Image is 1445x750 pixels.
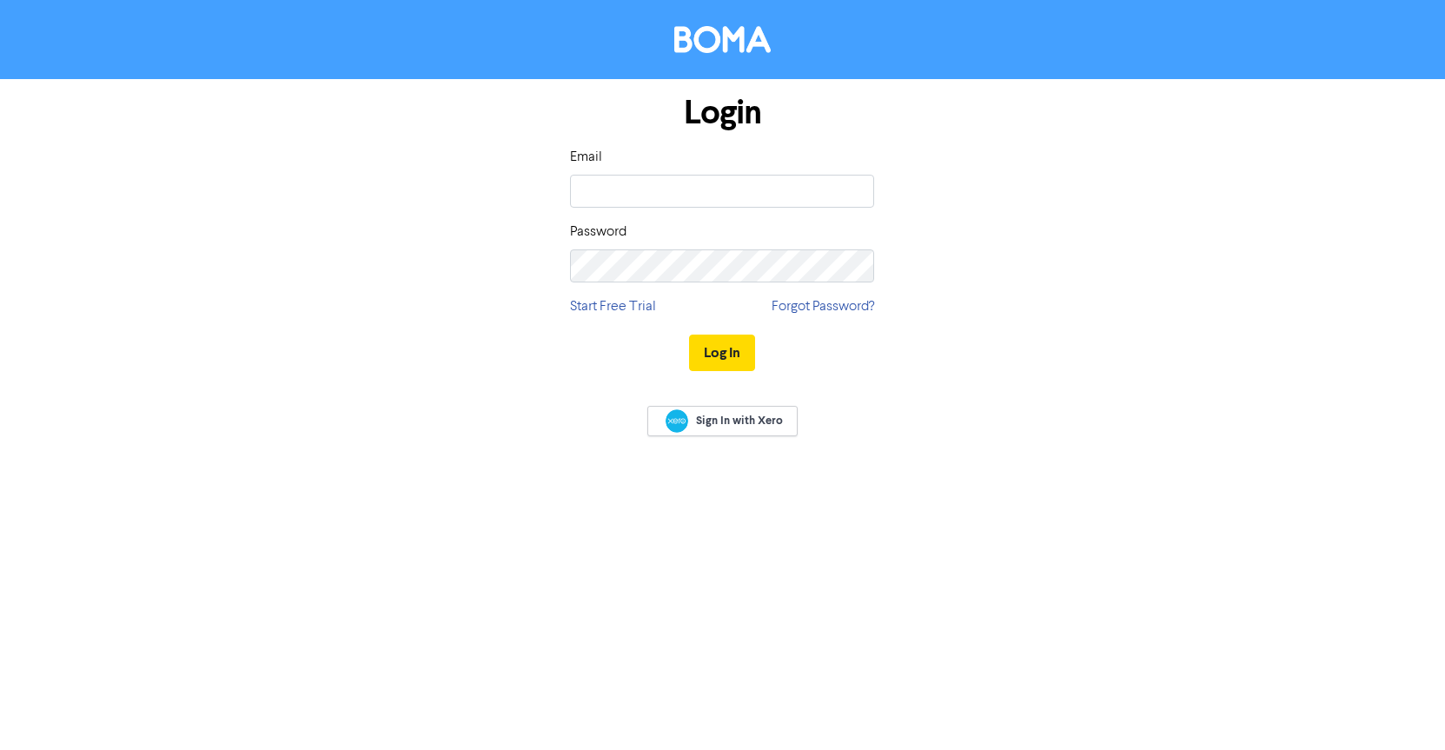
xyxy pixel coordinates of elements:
span: Sign In with Xero [696,413,783,428]
a: Sign In with Xero [647,406,797,436]
label: Email [570,147,602,168]
img: Xero logo [666,409,688,433]
button: Log In [689,335,755,371]
a: Start Free Trial [570,296,656,317]
img: BOMA Logo [674,26,771,53]
a: Forgot Password? [772,296,874,317]
h1: Login [570,93,874,133]
label: Password [570,222,626,242]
